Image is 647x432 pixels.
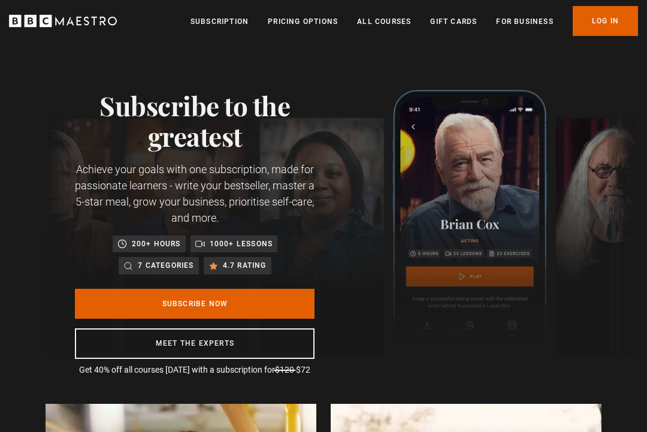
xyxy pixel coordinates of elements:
[132,238,181,250] p: 200+ hours
[223,259,267,271] p: 4.7 rating
[268,16,338,28] a: Pricing Options
[9,12,117,30] svg: BBC Maestro
[138,259,194,271] p: 7 categories
[75,364,315,376] p: Get 40% off all courses [DATE] with a subscription for
[573,6,638,36] a: Log In
[191,16,249,28] a: Subscription
[357,16,411,28] a: All Courses
[496,16,553,28] a: For business
[430,16,477,28] a: Gift Cards
[210,238,273,250] p: 1000+ lessons
[275,365,294,374] span: $120
[75,328,315,359] a: Meet the experts
[75,289,315,319] a: Subscribe Now
[191,6,638,36] nav: Primary
[75,161,315,226] p: Achieve your goals with one subscription, made for passionate learners - write your bestseller, m...
[296,365,310,374] span: $72
[75,90,315,152] h1: Subscribe to the greatest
